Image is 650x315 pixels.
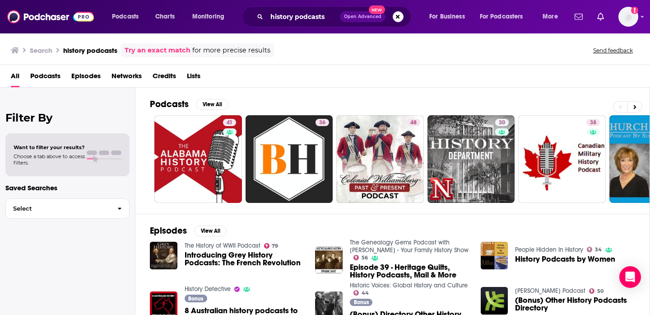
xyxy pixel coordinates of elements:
[192,45,270,56] span: for more precise results
[350,239,469,254] a: The Genealogy Gems Podcast with Lisa Louise Cooke - Your Family History Show
[185,242,260,249] a: The History of WWII Podcast
[344,14,381,19] span: Open Advanced
[154,115,242,203] a: 41
[618,7,638,27] button: Show profile menu
[194,226,227,236] button: View All
[481,287,508,315] img: (Bonus) Other History Podcasts Directory
[186,9,236,24] button: open menu
[515,287,585,295] a: Paul Harvey Podcast
[350,282,468,289] a: Historic Voices: Global History and Culture
[11,69,19,87] a: All
[71,69,101,87] a: Episodes
[185,285,231,293] a: History Detective
[619,266,641,288] div: Open Intercom Messenger
[264,243,279,249] a: 79
[223,119,236,126] a: 41
[543,10,558,23] span: More
[153,69,176,87] a: Credits
[618,7,638,27] span: Logged in as anyalola
[515,296,635,312] a: (Bonus) Other History Podcasts Directory
[590,47,636,54] button: Send feedback
[515,246,583,254] a: People Hidden In History
[594,9,608,24] a: Show notifications dropdown
[5,198,130,219] button: Select
[536,9,569,24] button: open menu
[30,46,52,55] h3: Search
[246,115,333,203] a: 36
[150,242,177,269] img: Introducing Grey History Podcasts: The French Revolution
[5,183,130,192] p: Saved Searches
[474,9,536,24] button: open menu
[518,115,606,203] a: 38
[427,115,515,203] a: 30
[185,251,305,267] a: Introducing Grey History Podcasts: The French Revolution
[407,119,420,126] a: 48
[315,246,343,274] img: Episode 39 - Heritage Quilts, History Podcasts, Mail & More
[149,9,180,24] a: Charts
[369,5,385,14] span: New
[595,248,602,252] span: 34
[7,8,94,25] img: Podchaser - Follow, Share and Rate Podcasts
[353,255,368,260] a: 56
[150,225,187,236] h2: Episodes
[586,119,600,126] a: 38
[30,69,60,87] a: Podcasts
[353,290,369,296] a: 44
[618,7,638,27] img: User Profile
[251,6,420,27] div: Search podcasts, credits, & more...
[227,118,232,127] span: 41
[112,10,139,23] span: Podcasts
[6,206,110,212] span: Select
[267,9,340,24] input: Search podcasts, credits, & more...
[631,7,638,14] svg: Add a profile image
[14,153,85,166] span: Choose a tab above to access filters.
[423,9,476,24] button: open menu
[495,119,509,126] a: 30
[14,144,85,150] span: Want to filter your results?
[597,289,604,293] span: 50
[272,244,278,248] span: 79
[192,10,224,23] span: Monitoring
[429,10,465,23] span: For Business
[571,9,586,24] a: Show notifications dropdown
[106,9,150,24] button: open menu
[150,99,189,110] h2: Podcasts
[336,115,424,203] a: 48
[350,263,470,279] a: Episode 39 - Heritage Quilts, History Podcasts, Mail & More
[481,242,508,269] img: History Podcasts by Women
[590,118,596,127] span: 38
[150,225,227,236] a: EpisodesView All
[150,99,228,110] a: PodcastsView All
[362,291,369,295] span: 44
[196,99,228,110] button: View All
[354,300,369,305] span: Bonus
[410,118,417,127] span: 48
[362,256,368,260] span: 56
[187,69,200,87] a: Lists
[499,118,505,127] span: 30
[125,45,190,56] a: Try an exact match
[316,119,329,126] a: 36
[63,46,117,55] h3: history podcasts
[155,10,175,23] span: Charts
[589,288,604,294] a: 50
[111,69,142,87] a: Networks
[340,11,385,22] button: Open AdvancedNew
[587,247,602,252] a: 34
[515,255,615,263] a: History Podcasts by Women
